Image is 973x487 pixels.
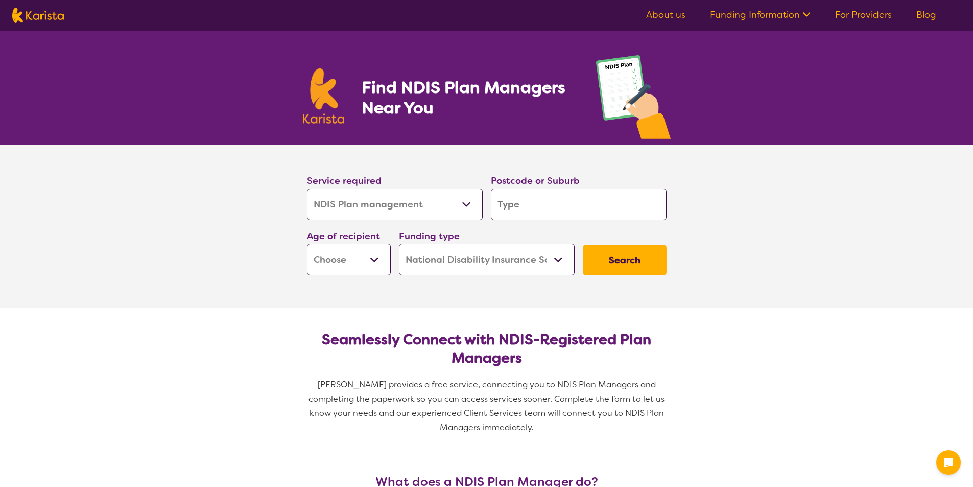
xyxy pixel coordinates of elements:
[596,55,671,145] img: plan-management
[315,331,658,367] h2: Seamlessly Connect with NDIS-Registered Plan Managers
[491,189,667,220] input: Type
[307,175,382,187] label: Service required
[491,175,580,187] label: Postcode or Suburb
[303,68,345,124] img: Karista logo
[308,379,667,433] span: [PERSON_NAME] provides a free service, connecting you to NDIS Plan Managers and completing the pa...
[12,8,64,23] img: Karista logo
[646,9,685,21] a: About us
[399,230,460,242] label: Funding type
[916,9,936,21] a: Blog
[710,9,811,21] a: Funding Information
[835,9,892,21] a: For Providers
[307,230,380,242] label: Age of recipient
[583,245,667,275] button: Search
[362,77,575,118] h1: Find NDIS Plan Managers Near You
